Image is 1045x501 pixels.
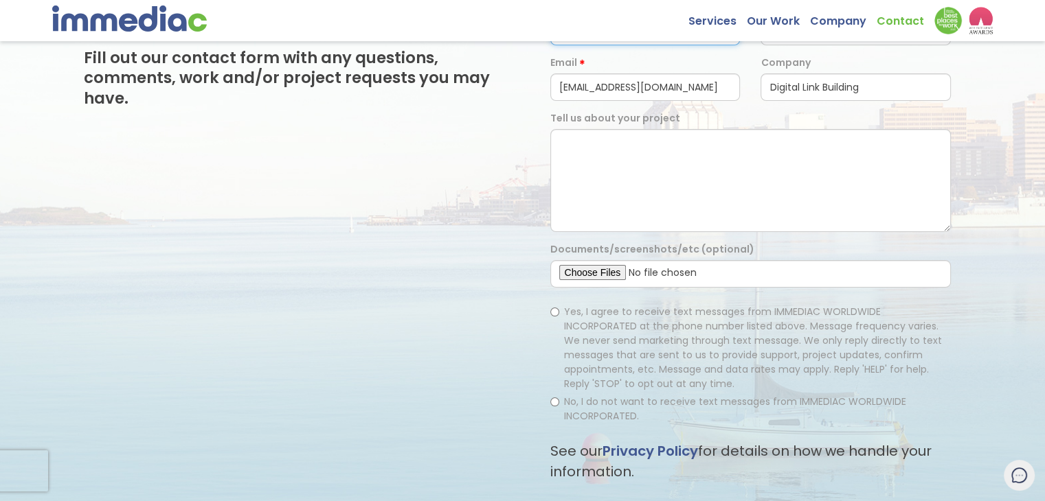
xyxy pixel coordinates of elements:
[550,56,577,70] label: Email
[52,5,207,32] img: immediac
[747,7,810,28] a: Our Work
[688,7,747,28] a: Services
[84,48,495,109] h3: Fill out our contact form with any questions, comments, work and/or project requests you may have.
[810,7,877,28] a: Company
[550,307,559,316] input: Yes, I agree to receive text messages from IMMEDIAC WORLDWIDE INCORPORATED at the phone number li...
[564,305,942,391] span: Yes, I agree to receive text messages from IMMEDIAC WORLDWIDE INCORPORATED at the phone number li...
[550,242,754,257] label: Documents/screenshots/etc (optional)
[564,395,906,423] span: No, I do not want to receive text messages from IMMEDIAC WORLDWIDE INCORPORATED.
[603,441,698,461] a: Privacy Policy
[877,7,934,28] a: Contact
[550,111,680,126] label: Tell us about your project
[550,397,559,406] input: No, I do not want to receive text messages from IMMEDIAC WORLDWIDE INCORPORATED.
[761,56,810,70] label: Company
[550,441,952,482] p: See our for details on how we handle your information.
[969,7,993,34] img: logo2_wea_nobg.webp
[934,7,962,34] img: Down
